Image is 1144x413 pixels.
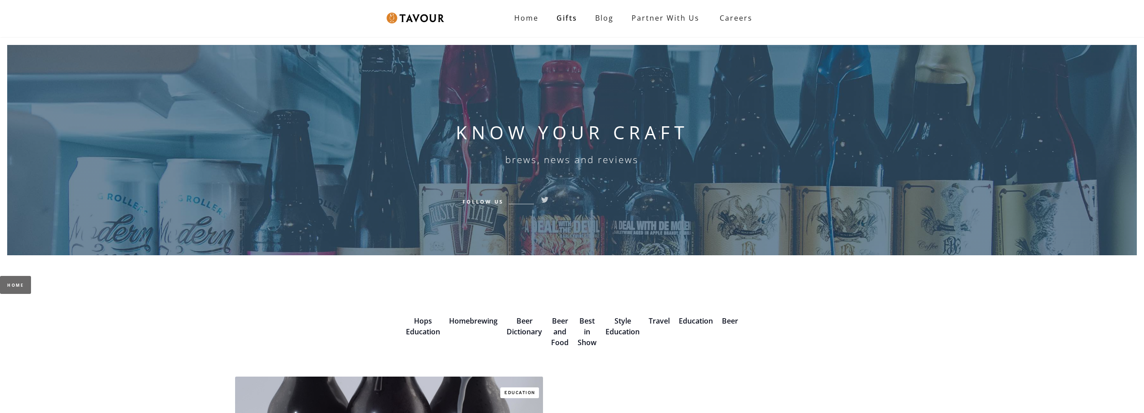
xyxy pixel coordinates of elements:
[586,9,623,27] a: Blog
[505,9,548,27] a: Home
[623,9,708,27] a: Partner with Us
[551,316,569,347] a: Beer and Food
[449,316,498,326] a: Homebrewing
[505,154,639,165] h6: brews, news and reviews
[406,316,440,337] a: Hops Education
[720,9,752,27] strong: Careers
[548,9,586,27] a: Gifts
[708,5,759,31] a: Careers
[463,197,503,205] h6: Follow Us
[578,316,596,347] a: Best in Show
[456,122,689,143] h1: KNOW YOUR CRAFT
[500,387,539,398] a: Education
[679,316,713,326] a: Education
[507,316,542,337] a: Beer Dictionary
[649,316,670,326] a: Travel
[605,316,640,337] a: Style Education
[514,13,539,23] strong: Home
[722,316,738,326] a: Beer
